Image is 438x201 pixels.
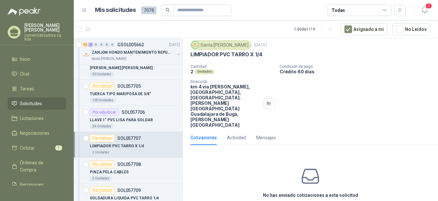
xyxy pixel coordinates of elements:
span: Órdenes de Compra [20,159,60,173]
p: [DATE] [169,42,180,48]
a: Por adjudicarSOL057706LLAVE 1" PVC LISA PARA SOLDAR24 Unidades [74,106,182,132]
p: LIMPIADOR PVC TARRO X 1/4 [90,143,144,149]
div: Por cotizar [90,82,115,90]
p: Condición de pago [280,64,435,69]
div: Santa [PERSON_NAME] [190,40,251,50]
p: SOL057705 [117,84,141,88]
span: Tareas [20,85,34,92]
p: Santa [PERSON_NAME] [92,56,126,61]
a: Solicitudes [8,97,66,110]
a: Por cotizarSOL057708PINZA PELA CABLES2 Unidades [74,158,182,184]
a: Órdenes de Compra [8,157,66,176]
a: Negociaciones [8,127,66,139]
div: Por cotizar [90,160,115,168]
div: Por adjudicar [90,108,119,116]
p: PINZA PELA CABLES [90,169,129,175]
span: 1 [55,145,62,151]
div: 24 Unidades [90,124,114,129]
div: 30 Unidades [90,72,114,77]
div: 8 [88,42,93,47]
button: No Leídos [392,23,430,35]
span: Negociaciones [20,130,49,137]
p: TUERCA TIPO MARIPOSA DE 3/8" [90,91,151,97]
div: 2 Unidades [90,150,112,155]
a: Chat [8,68,66,80]
div: Cotizaciones [190,134,217,141]
img: Logo peakr [8,8,40,15]
div: 0 [105,42,109,47]
p: LIMPIADOR PVC TARRO X 1/4 [190,51,262,58]
p: [PERSON_NAME] [PERSON_NAME] [90,65,153,71]
h1: Mis solicitudes [95,5,136,15]
div: Todas [332,7,345,14]
span: Licitaciones [20,115,44,122]
a: Remisiones [8,178,66,191]
p: SOL057708 [117,162,141,167]
div: Por cotizar [90,187,115,194]
div: Unidades [195,69,215,74]
span: 7078 [141,6,156,14]
a: Tareas [8,83,66,95]
p: GSOL005662 [117,42,144,47]
span: search [165,8,170,12]
p: comercializadora cq ltda [24,33,66,41]
p: Cantidad [190,64,274,69]
h3: No has enviado cotizaciones a esta solicitud [263,192,358,199]
div: Actividad [227,134,246,141]
div: 1 - 50 de 1119 [294,24,336,34]
span: Solicitudes [20,100,42,107]
button: 1 [419,5,430,16]
a: 17 8 0 0 0 0 GSOL005662[DATE] Company LogoZANJON HONDO MANTENIMIENTO REPUESTOSSanta [PERSON_NAME] [83,41,181,61]
div: Mensajes [256,134,276,141]
a: Licitaciones [8,112,66,124]
p: [DATE] [254,42,267,48]
p: SOL057706 [122,110,145,114]
p: Crédito 60 días [280,69,435,74]
a: Inicio [8,53,66,65]
div: 0 [99,42,104,47]
div: Por cotizar [90,134,115,142]
img: Company Logo [192,41,199,49]
p: Dirección [190,79,261,84]
a: Por cotizarSOL057705TUERCA TIPO MARIPOSA DE 3/8"100 Unidades [74,80,182,106]
span: Remisiones [20,181,44,188]
button: Asignado a mi [341,23,387,35]
div: 17 [83,42,88,47]
p: LLAVE 1" PVC LISA PARA SOLDAR [90,117,153,123]
p: SOL057709 [117,188,141,193]
div: 2 Unidades [90,176,112,181]
a: Por adjudicarSOL057704[PERSON_NAME] [PERSON_NAME]30 Unidades [74,54,182,80]
a: Cotizar1 [8,142,66,154]
div: 0 [110,42,115,47]
p: km 4 via [PERSON_NAME], [GEOGRAPHIC_DATA], [GEOGRAPHIC_DATA]. [PERSON_NAME][GEOGRAPHIC_DATA] Guad... [190,84,261,128]
p: [PERSON_NAME] [PERSON_NAME] [24,23,66,32]
p: SOL057707 [117,136,141,141]
div: 0 [94,42,98,47]
span: Chat [20,70,29,78]
span: Inicio [20,56,30,63]
p: 2 [190,69,193,74]
img: Company Logo [83,51,90,59]
span: 1 [425,3,432,9]
div: 100 Unidades [90,98,116,103]
span: Cotizar [20,144,35,151]
p: ZANJON HONDO MANTENIMIENTO REPUESTOS [92,50,172,56]
a: Por cotizarSOL057707LIMPIADOR PVC TARRO X 1/42 Unidades [74,132,182,158]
